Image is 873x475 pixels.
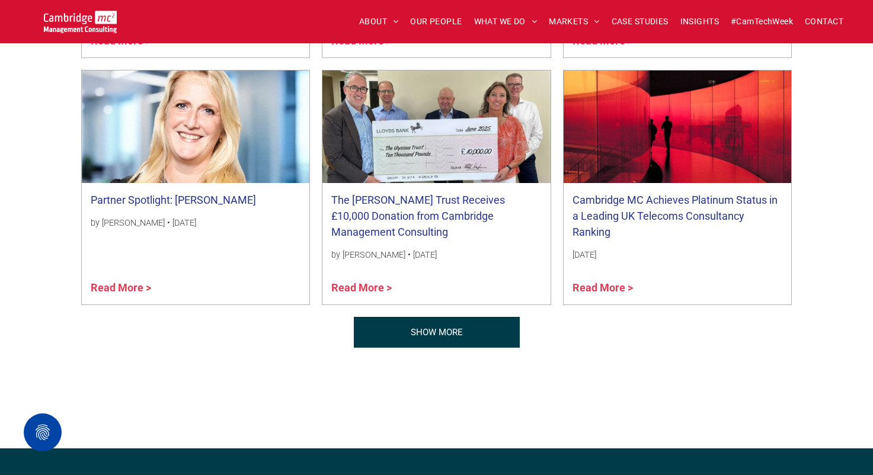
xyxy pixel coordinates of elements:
[468,12,543,31] a: WHAT WE DO
[91,280,301,296] a: Read More >
[353,12,405,31] a: ABOUT
[725,12,799,31] a: #CamTechWeek
[573,250,596,260] span: [DATE]
[573,280,783,296] a: Read More >
[172,218,196,228] span: [DATE]
[411,317,463,347] span: SHOW MORE
[408,250,411,260] span: •
[413,250,437,260] span: [DATE]
[606,12,674,31] a: CASE STUDIES
[167,218,170,228] span: •
[674,12,725,31] a: INSIGHTS
[331,192,542,240] a: The [PERSON_NAME] Trust Receives £10,000 Donation from Cambridge Management Consulting
[573,192,783,240] a: Cambridge MC Achieves Platinum Status in a Leading UK Telecoms Consultancy Ranking
[404,12,468,31] a: OUR PEOPLE
[44,11,117,33] img: Cambridge MC Logo
[331,250,405,260] span: by [PERSON_NAME]
[91,192,301,208] a: Partner Spotlight: [PERSON_NAME]
[91,218,165,228] span: by [PERSON_NAME]
[322,70,551,183] a: Cambridge MC Falklands team standing with Polly Marsh, CEO of the Ulysses Trust, holding a cheque
[564,70,792,183] a: Long curving glass walkway looking out on a city. Image has a deep red tint and high contrast
[354,317,520,348] a: Craig Cheney | Managing Partner - Public Sector & Education
[82,70,310,183] a: Craig Cheney | Managing Partner - Public Sector & Education
[331,280,542,296] a: Read More >
[543,12,605,31] a: MARKETS
[799,12,849,31] a: CONTACT
[44,12,117,25] a: Your Business Transformed | Cambridge Management Consulting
